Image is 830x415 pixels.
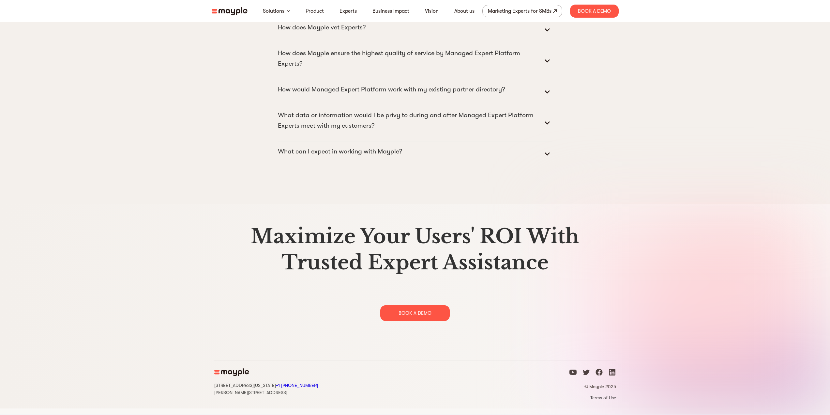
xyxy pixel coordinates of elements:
[278,22,552,38] summary: How does Mayple vet Experts?
[278,84,552,100] summary: How would Managed Expert Platform work with my existing partner directory?
[214,223,616,276] h2: Maximize Your Users' ROI With Trusted Expert Assistance
[608,368,616,378] a: linkedin icon
[212,7,248,15] img: mayple-logo
[276,383,318,388] a: Call Mayple
[278,48,552,74] summary: How does Mayple ensure the highest quality of service by Managed Expert Platform Experts?
[278,22,366,33] p: How does Mayple vet Experts?
[569,368,577,378] a: youtube icon
[488,7,551,16] div: Marketing Experts for SMBs
[482,5,562,17] a: Marketing Experts for SMBs
[595,368,603,378] a: facebook icon
[278,146,402,157] p: What can I expect in working with Mayple?
[278,84,505,95] p: How would Managed Expert Platform work with my existing partner directory?
[570,5,619,18] div: Book A Demo
[582,368,590,378] a: twitter icon
[425,7,439,15] a: Vision
[306,7,324,15] a: Product
[278,110,552,136] summary: What data or information would I be privy to during and after Managed Expert Platform Experts mee...
[263,7,284,15] a: Solutions
[569,395,616,401] a: Terms of Use
[214,368,249,376] img: mayple-logo
[214,381,318,396] div: [STREET_ADDRESS][US_STATE] [PERSON_NAME][STREET_ADDRESS]
[553,204,830,408] img: gradient
[340,7,357,15] a: Experts
[569,384,616,390] p: © Mayple 2025
[380,305,450,321] div: BOOK A DEMO
[278,110,542,131] p: What data or information would I be privy to during and after Managed Expert Platform Experts mee...
[278,48,542,69] p: How does Mayple ensure the highest quality of service by Managed Expert Platform Experts?
[454,7,475,15] a: About us
[372,7,409,15] a: Business Impact
[287,10,290,12] img: arrow-down
[278,146,552,162] summary: What can I expect in working with Mayple?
